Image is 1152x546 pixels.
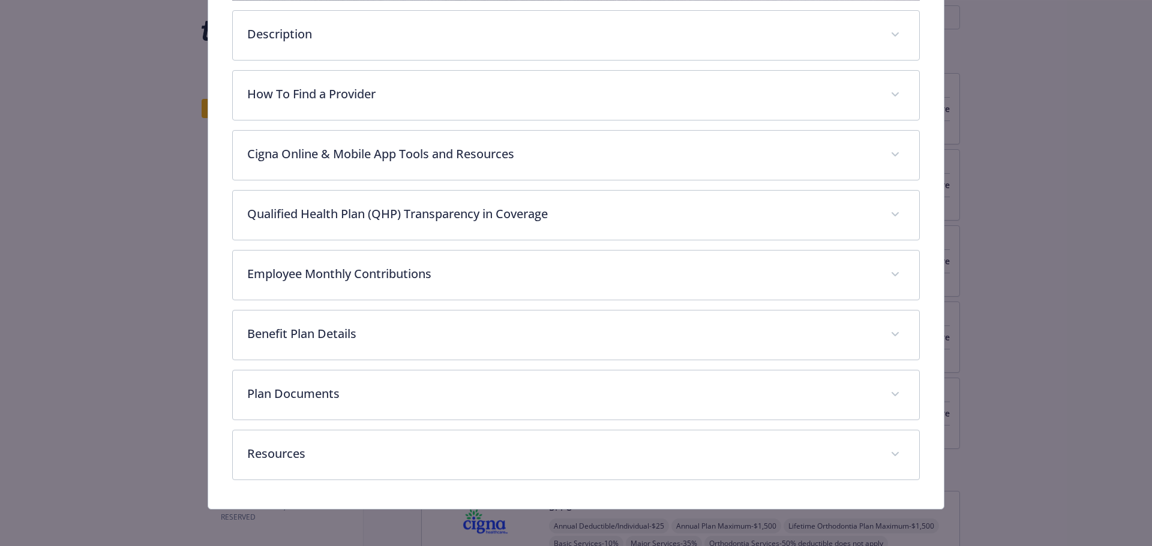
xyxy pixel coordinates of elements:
div: Qualified Health Plan (QHP) Transparency in Coverage [233,191,920,240]
div: Benefit Plan Details [233,310,920,360]
p: Plan Documents [247,385,877,403]
div: Employee Monthly Contributions [233,251,920,300]
div: Resources [233,430,920,479]
p: Employee Monthly Contributions [247,265,877,283]
div: Cigna Online & Mobile App Tools and Resources [233,131,920,180]
p: Resources [247,445,877,463]
p: Cigna Online & Mobile App Tools and Resources [247,145,877,163]
div: How To Find a Provider [233,71,920,120]
p: Description [247,25,877,43]
p: Qualified Health Plan (QHP) Transparency in Coverage [247,205,877,223]
div: Plan Documents [233,370,920,420]
p: Benefit Plan Details [247,325,877,343]
div: Description [233,11,920,60]
p: How To Find a Provider [247,85,877,103]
